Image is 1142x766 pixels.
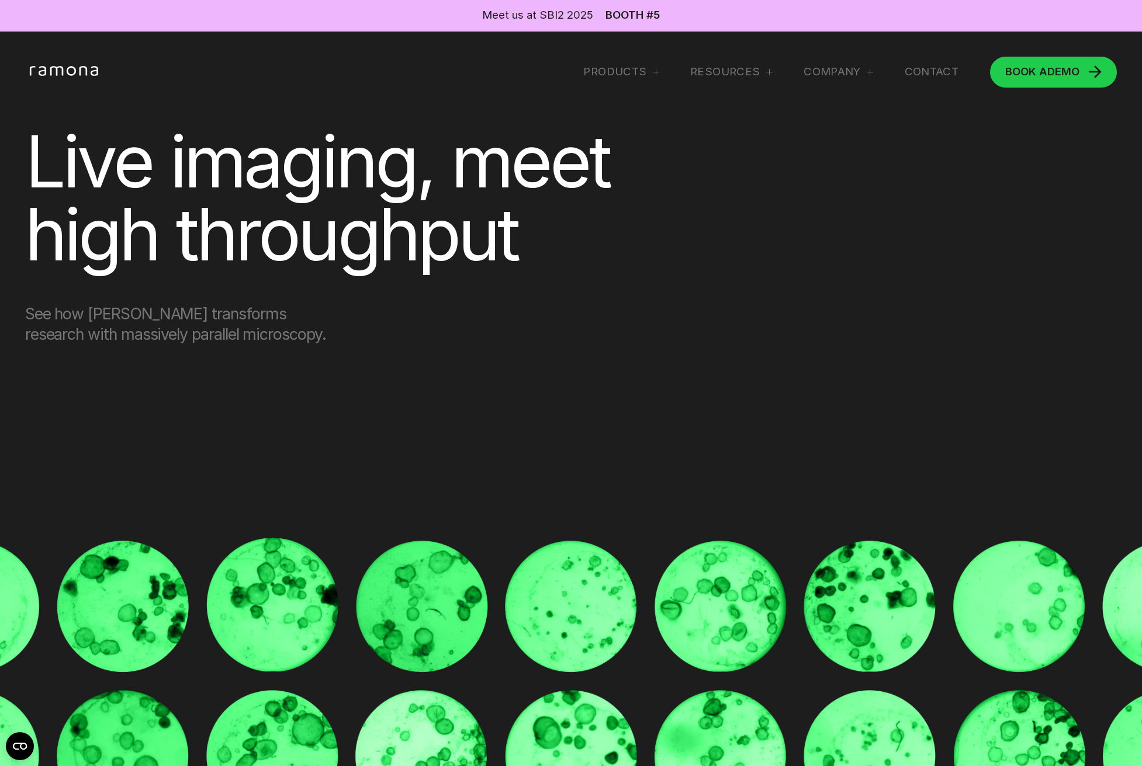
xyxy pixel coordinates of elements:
div: Company [804,65,873,79]
div: RESOURCES [690,65,773,79]
div: Meet us at SBI2 2025 [482,8,593,23]
a: Booth #5 [605,10,660,21]
span: BOOK A [1005,65,1047,78]
div: Products [583,65,659,79]
a: home [25,66,106,78]
div: DEMO [1005,67,1079,78]
div: RESOURCES [690,65,760,79]
a: Contact [905,65,959,79]
a: BOOK ADEMO [990,57,1117,88]
div: Company [804,65,861,79]
h1: Live imaging, meet high throughput [25,125,743,271]
p: See how [PERSON_NAME] transforms research with massively parallel microscopy. [25,304,332,344]
button: Open CMP widget [6,732,34,760]
div: Products [583,65,646,79]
